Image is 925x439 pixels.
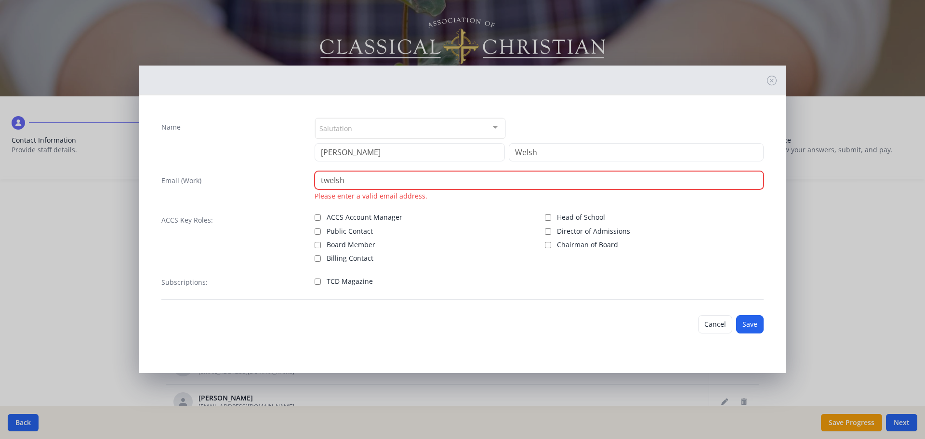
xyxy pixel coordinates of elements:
[315,279,321,285] input: TCD Magazine
[161,176,201,186] label: Email (Work)
[315,228,321,235] input: Public Contact
[161,215,213,225] label: ACCS Key Roles:
[327,253,373,263] span: Billing Contact
[315,143,505,161] input: First Name
[315,214,321,221] input: ACCS Account Manager
[545,228,551,235] input: Director of Admissions
[319,122,352,133] span: Salutation
[327,213,402,222] span: ACCS Account Manager
[315,191,764,201] div: Please enter a valid email address.
[557,213,605,222] span: Head of School
[161,278,208,287] label: Subscriptions:
[327,277,373,286] span: TCD Magazine
[557,240,618,250] span: Chairman of Board
[161,122,181,132] label: Name
[698,315,732,333] button: Cancel
[736,315,764,333] button: Save
[557,226,630,236] span: Director of Admissions
[545,242,551,248] input: Chairman of Board
[327,226,373,236] span: Public Contact
[315,255,321,262] input: Billing Contact
[509,143,764,161] input: Last Name
[327,240,375,250] span: Board Member
[315,242,321,248] input: Board Member
[545,214,551,221] input: Head of School
[315,171,764,189] input: contact@site.com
